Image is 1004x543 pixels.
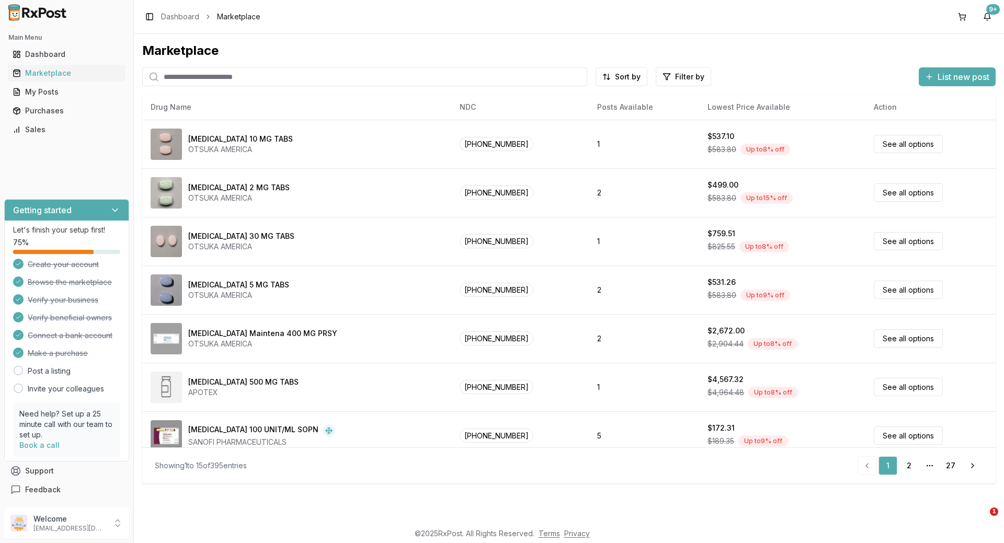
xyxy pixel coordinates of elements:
[708,374,744,385] div: $4,567.32
[460,380,533,394] span: [PHONE_NUMBER]
[28,259,99,270] span: Create your account
[13,87,121,97] div: My Posts
[8,33,125,42] h2: Main Menu
[708,241,735,252] span: $825.55
[589,120,699,168] td: 1
[28,366,71,376] a: Post a listing
[675,72,704,82] span: Filter by
[589,217,699,265] td: 1
[151,274,182,306] img: Abilify 5 MG TABS
[919,67,996,86] button: List new post
[188,193,290,203] div: OTSUKA AMERICA
[460,186,533,200] span: [PHONE_NUMBER]
[217,11,260,22] span: Marketplace
[708,387,744,398] span: $4,964.48
[899,456,918,475] a: 2
[161,11,260,22] nav: breadcrumb
[28,295,98,305] span: Verify your business
[589,265,699,314] td: 2
[13,106,121,116] div: Purchases
[188,231,294,241] div: [MEDICAL_DATA] 30 MG TABS
[13,68,121,78] div: Marketplace
[28,277,112,287] span: Browse the marketplace
[28,384,104,394] a: Invite your colleagues
[874,426,943,445] a: See all options
[708,193,736,203] span: $583.80
[874,183,943,202] a: See all options
[858,456,983,475] nav: pagination
[188,280,289,290] div: [MEDICAL_DATA] 5 MG TABS
[708,131,734,142] div: $537.10
[708,144,736,155] span: $583.80
[460,283,533,297] span: [PHONE_NUMBER]
[589,314,699,363] td: 2
[656,67,711,86] button: Filter by
[33,514,106,524] p: Welcome
[28,330,112,341] span: Connect a bank account
[151,129,182,160] img: Abilify 10 MG TABS
[589,95,699,120] th: Posts Available
[738,435,788,447] div: Up to 9 % off
[986,4,1000,15] div: 9+
[13,237,29,248] span: 75 %
[151,323,182,354] img: Abilify Maintena 400 MG PRSY
[10,515,27,532] img: User avatar
[188,437,335,447] div: SANOFI PHARMACEUTICALS
[451,95,589,120] th: NDC
[708,277,736,287] div: $531.26
[460,331,533,345] span: [PHONE_NUMBER]
[19,409,114,440] p: Need help? Set up a 25 minute call with our team to set up.
[990,507,998,516] span: 1
[941,456,960,475] a: 27
[919,73,996,83] a: List new post
[19,441,60,449] a: Book a call
[708,228,735,239] div: $759.51
[188,182,290,193] div: [MEDICAL_DATA] 2 MG TABS
[4,121,129,138] button: Sales
[188,339,337,349] div: OTSUKA AMERICA
[188,328,337,339] div: [MEDICAL_DATA] Maintena 400 MG PRSY
[740,290,790,301] div: Up to 9 % off
[4,102,129,119] button: Purchases
[874,329,943,348] a: See all options
[938,71,989,83] span: List new post
[142,95,451,120] th: Drug Name
[874,232,943,250] a: See all options
[564,529,590,538] a: Privacy
[13,124,121,135] div: Sales
[589,363,699,411] td: 1
[708,290,736,301] span: $583.80
[8,83,125,101] a: My Posts
[188,387,299,398] div: APOTEX
[962,456,983,475] a: Go to next page
[874,378,943,396] a: See all options
[188,241,294,252] div: OTSUKA AMERICA
[740,144,790,155] div: Up to 8 % off
[589,411,699,460] td: 5
[188,290,289,301] div: OTSUKA AMERICA
[8,101,125,120] a: Purchases
[151,226,182,257] img: Abilify 30 MG TABS
[188,377,299,387] div: [MEDICAL_DATA] 500 MG TABS
[740,192,793,204] div: Up to 15 % off
[8,64,125,83] a: Marketplace
[699,95,865,120] th: Lowest Price Available
[979,8,996,25] button: 9+
[188,134,293,144] div: [MEDICAL_DATA] 10 MG TABS
[28,313,112,323] span: Verify beneficial owners
[4,461,129,480] button: Support
[748,338,797,350] div: Up to 8 % off
[878,456,897,475] a: 1
[13,225,120,235] p: Let's finish your setup first!
[708,423,735,433] div: $172.31
[874,135,943,153] a: See all options
[708,436,734,446] span: $189.35
[188,424,318,437] div: [MEDICAL_DATA] 100 UNIT/ML SOPN
[151,420,182,452] img: Admelog SoloStar 100 UNIT/ML SOPN
[865,95,996,120] th: Action
[539,529,560,538] a: Terms
[460,137,533,151] span: [PHONE_NUMBER]
[874,281,943,299] a: See all options
[33,524,106,533] p: [EMAIL_ADDRESS][DOMAIN_NAME]
[460,429,533,443] span: [PHONE_NUMBER]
